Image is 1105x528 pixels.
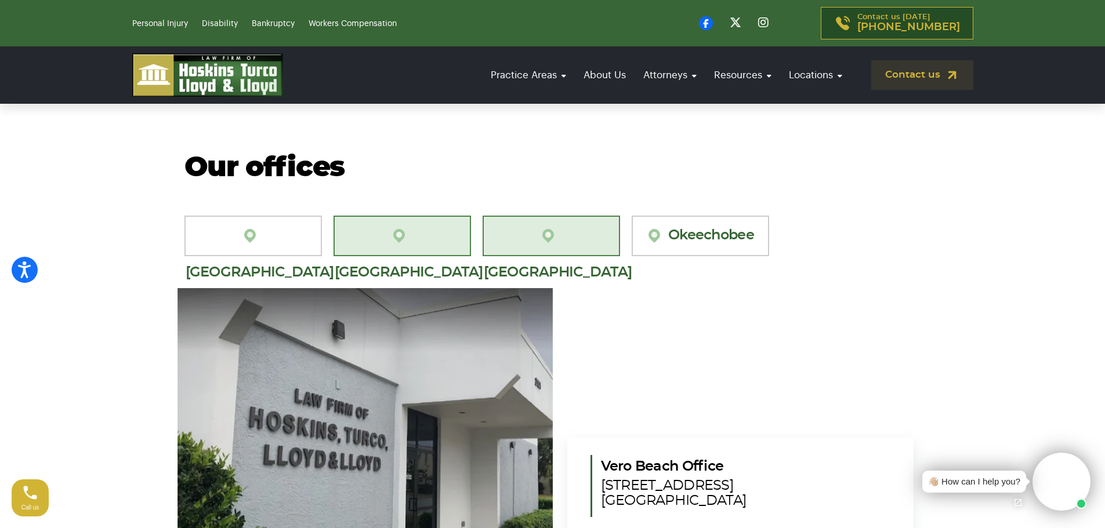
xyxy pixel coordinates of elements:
[1006,490,1030,515] a: Open chat
[646,227,668,244] img: location
[708,59,777,92] a: Resources
[578,59,632,92] a: About Us
[242,227,264,244] img: location
[601,455,890,508] h5: Vero Beach Office
[391,227,413,244] img: location
[202,20,238,28] a: Disability
[334,216,471,256] a: [GEOGRAPHIC_DATA][PERSON_NAME]
[309,20,397,28] a: Workers Compensation
[871,60,973,90] a: Contact us
[252,20,295,28] a: Bankruptcy
[184,153,921,184] h2: Our offices
[132,20,188,28] a: Personal Injury
[637,59,702,92] a: Attorneys
[184,216,322,256] a: [GEOGRAPHIC_DATA][PERSON_NAME]
[857,13,960,33] p: Contact us [DATE]
[821,7,973,39] a: Contact us [DATE][PHONE_NUMBER]
[485,59,572,92] a: Practice Areas
[857,21,960,33] span: [PHONE_NUMBER]
[21,504,39,511] span: Call us
[540,227,562,244] img: location
[632,216,769,256] a: Okeechobee
[783,59,848,92] a: Locations
[483,216,620,256] a: [GEOGRAPHIC_DATA]
[601,478,890,508] span: [STREET_ADDRESS] [GEOGRAPHIC_DATA]
[928,475,1020,489] div: 👋🏼 How can I help you?
[132,53,283,97] img: logo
